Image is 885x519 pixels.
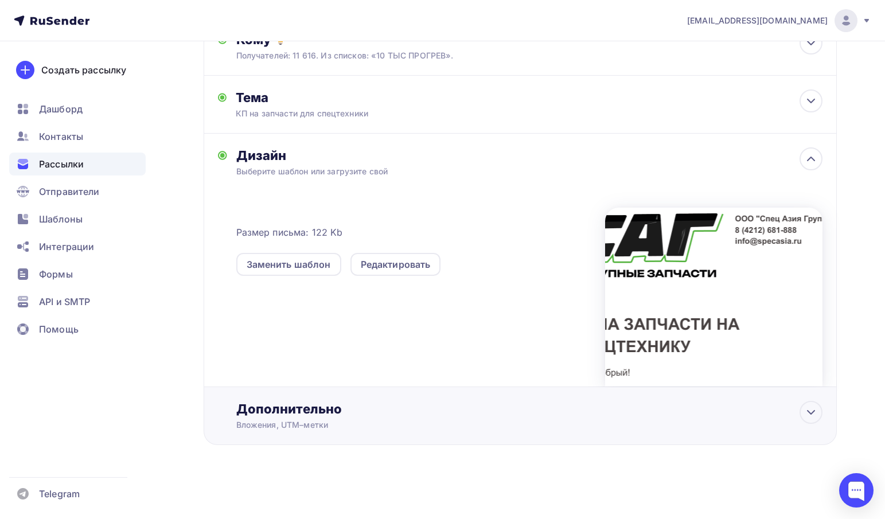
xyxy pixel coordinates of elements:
[9,208,146,231] a: Шаблоны
[39,267,73,281] span: Формы
[9,97,146,120] a: Дашборд
[236,225,343,239] span: Размер письма: 122 Kb
[236,50,764,61] div: Получателей: 11 616. Из списков: «10 ТЫС ПРОГРЕВ».
[236,419,764,431] div: Вложения, UTM–метки
[9,180,146,203] a: Отправители
[236,401,822,417] div: Дополнительно
[236,89,462,106] div: Тема
[39,295,90,309] span: API и SMTP
[9,153,146,175] a: Рассылки
[39,240,94,253] span: Интеграции
[39,185,100,198] span: Отправители
[39,102,83,116] span: Дашборд
[9,263,146,286] a: Формы
[9,125,146,148] a: Контакты
[361,257,431,271] div: Редактировать
[39,157,84,171] span: Рассылки
[39,322,79,336] span: Помощь
[247,257,331,271] div: Заменить шаблон
[236,108,440,119] div: КП на запчасти для спецтехники
[41,63,126,77] div: Создать рассылку
[236,166,764,177] div: Выберите шаблон или загрузите свой
[687,9,871,32] a: [EMAIL_ADDRESS][DOMAIN_NAME]
[39,212,83,226] span: Шаблоны
[39,130,83,143] span: Контакты
[39,487,80,501] span: Telegram
[236,147,822,163] div: Дизайн
[687,15,828,26] span: [EMAIL_ADDRESS][DOMAIN_NAME]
